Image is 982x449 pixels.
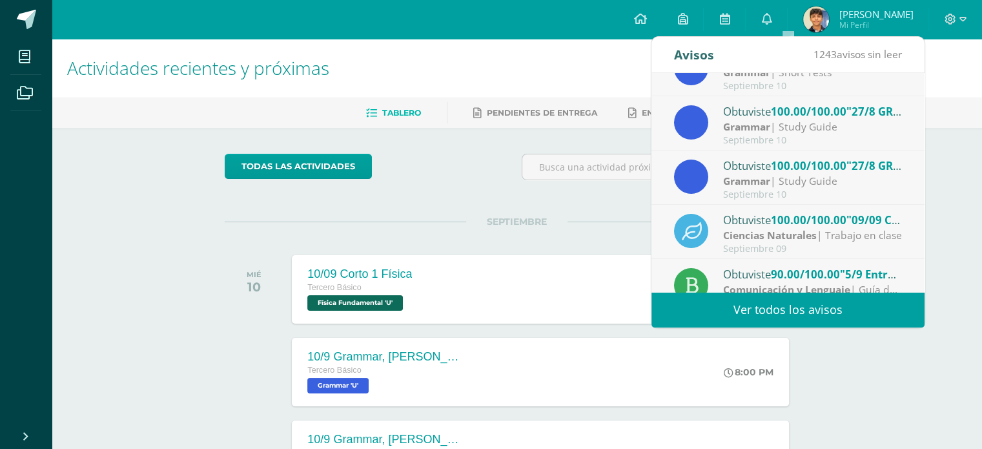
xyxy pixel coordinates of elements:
[247,270,261,279] div: MIÉ
[724,366,773,378] div: 8:00 PM
[487,108,597,118] span: Pendientes de entrega
[307,350,462,364] div: 10/9 Grammar, [PERSON_NAME] platform, Unit 30 pretest
[813,47,837,61] span: 1243
[674,37,714,72] div: Avisos
[723,81,903,92] div: Septiembre 10
[307,433,462,446] div: 10/9 Grammar, [PERSON_NAME] Platform, Unit 30 Grammar in context reading comprehension
[723,282,903,297] div: | Guía de estudio
[723,266,903,282] div: Obtuviste en
[307,283,361,292] span: Tercero Básico
[723,174,903,189] div: | Study Guide
[366,103,421,123] a: Tablero
[522,154,808,180] input: Busca una actividad próxima aquí...
[723,189,903,200] div: Septiembre 10
[771,267,840,282] span: 90.00/100.00
[723,103,903,120] div: Obtuviste en
[466,216,568,227] span: SEPTIEMBRE
[247,279,261,295] div: 10
[307,366,361,375] span: Tercero Básico
[723,120,770,134] strong: Grammar
[723,228,903,243] div: | Trabajo en clase
[307,295,403,311] span: Física Fundamental 'U'
[723,65,903,80] div: | Short Tests
[803,6,829,32] img: 0e6c51aebb6d4d2a5558b620d4561360.png
[307,267,412,281] div: 10/09 Corto 1 Física
[382,108,421,118] span: Tablero
[723,120,903,134] div: | Study Guide
[642,108,699,118] span: Entregadas
[67,56,329,80] span: Actividades recientes y próximas
[723,65,770,79] strong: Grammar
[839,8,913,21] span: [PERSON_NAME]
[628,103,699,123] a: Entregadas
[723,135,903,146] div: Septiembre 10
[723,228,817,242] strong: Ciencias Naturales
[771,213,846,227] span: 100.00/100.00
[723,211,903,228] div: Obtuviste en
[771,104,846,119] span: 100.00/100.00
[723,157,903,174] div: Obtuviste en
[307,378,369,393] span: Grammar 'U'
[225,154,372,179] a: todas las Actividades
[839,19,913,30] span: Mi Perfil
[771,158,846,173] span: 100.00/100.00
[473,103,597,123] a: Pendientes de entrega
[651,292,925,328] a: Ver todos los avisos
[723,174,770,188] strong: Grammar
[723,244,903,255] div: Septiembre 09
[813,47,902,61] span: avisos sin leer
[723,282,850,297] strong: Comunicación y Lenguaje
